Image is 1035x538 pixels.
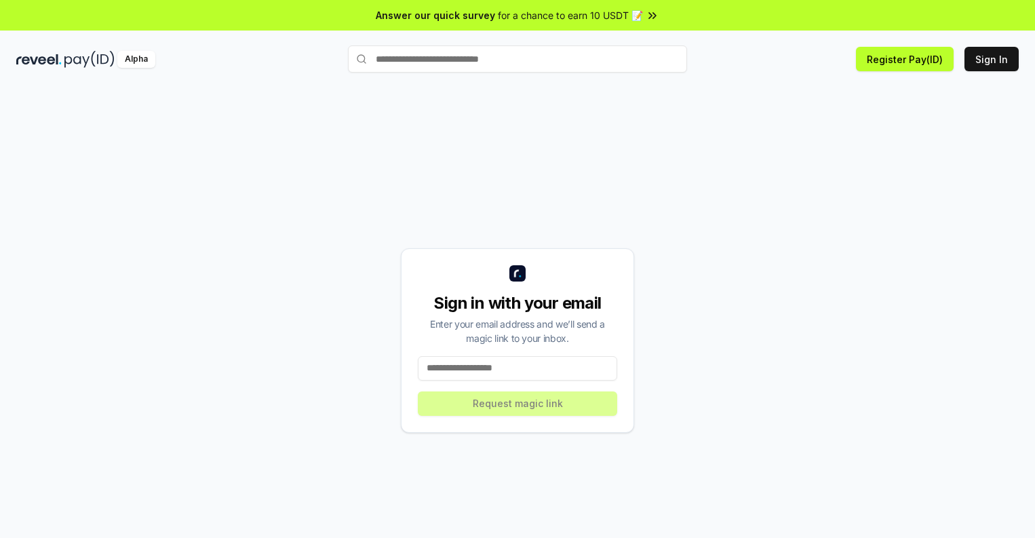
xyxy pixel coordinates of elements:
div: Enter your email address and we’ll send a magic link to your inbox. [418,317,617,345]
span: Answer our quick survey [376,8,495,22]
img: logo_small [509,265,526,282]
img: reveel_dark [16,51,62,68]
div: Alpha [117,51,155,68]
img: pay_id [64,51,115,68]
button: Register Pay(ID) [856,47,954,71]
span: for a chance to earn 10 USDT 📝 [498,8,643,22]
div: Sign in with your email [418,292,617,314]
button: Sign In [964,47,1019,71]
